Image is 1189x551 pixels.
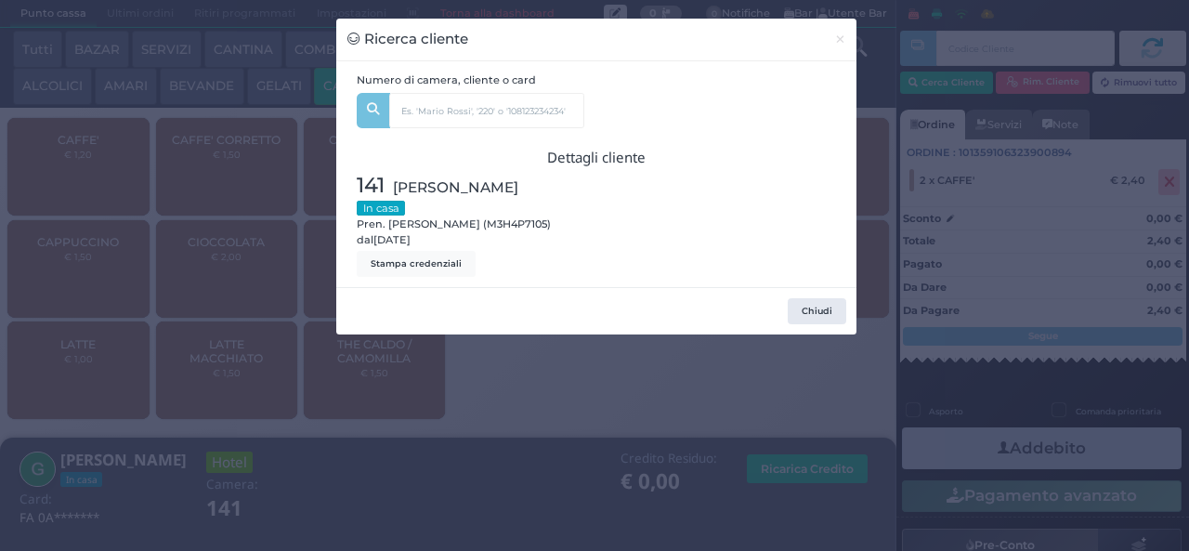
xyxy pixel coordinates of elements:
[389,93,584,128] input: Es. 'Mario Rossi', '220' o '108123234234'
[357,170,385,202] span: 141
[347,170,597,277] div: Pren. [PERSON_NAME] (M3H4P7105) dal
[788,298,846,324] button: Chiudi
[357,150,837,165] h3: Dettagli cliente
[357,72,536,88] label: Numero di camera, cliente o card
[347,29,469,50] h3: Ricerca cliente
[834,29,846,49] span: ×
[824,19,856,60] button: Chiudi
[357,251,476,277] button: Stampa credenziali
[357,201,405,216] small: In casa
[373,232,411,248] span: [DATE]
[393,177,518,198] span: [PERSON_NAME]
